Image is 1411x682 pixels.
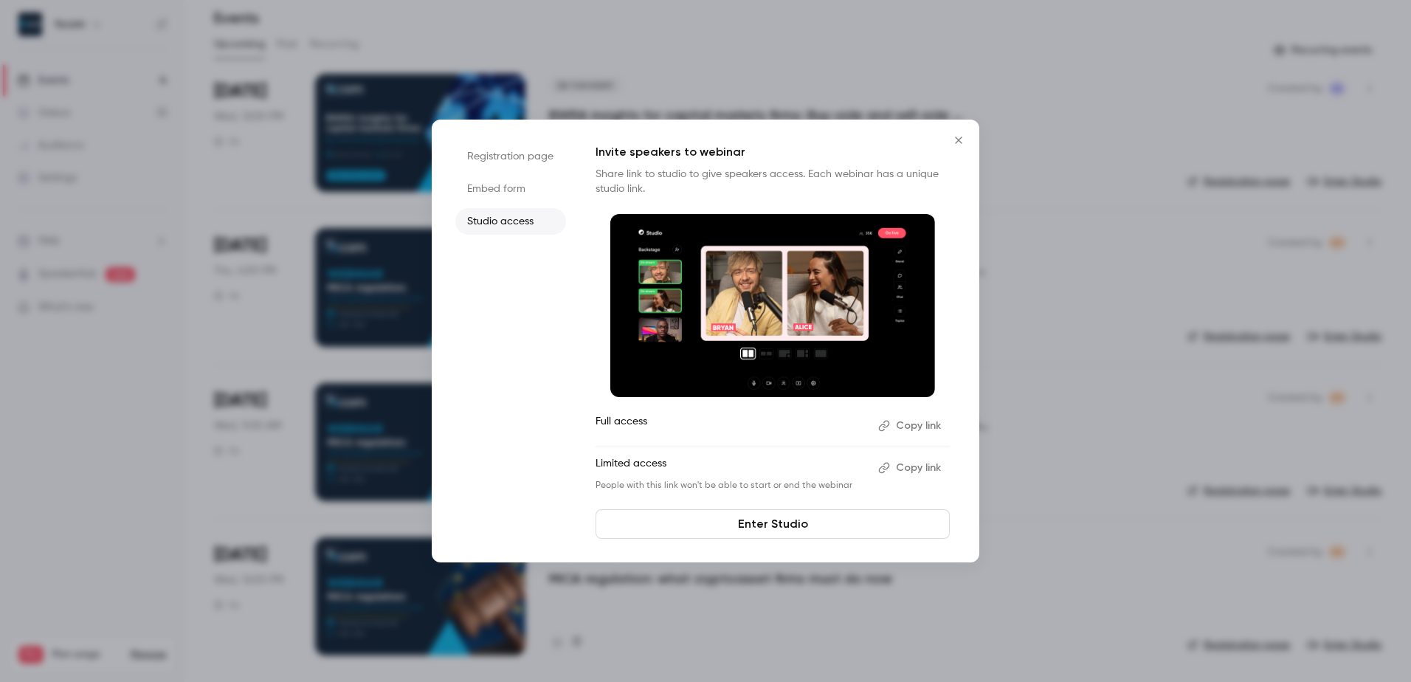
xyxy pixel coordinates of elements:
p: Invite speakers to webinar [596,143,950,161]
li: Studio access [455,208,566,235]
a: Enter Studio [596,509,950,539]
img: Invite speakers to webinar [610,214,935,397]
li: Registration page [455,143,566,170]
button: Copy link [872,456,950,480]
p: Limited access [596,456,866,480]
p: Share link to studio to give speakers access. Each webinar has a unique studio link. [596,167,950,196]
p: Full access [596,414,866,438]
p: People with this link won't be able to start or end the webinar [596,480,866,492]
button: Close [944,125,973,155]
li: Embed form [455,176,566,202]
button: Copy link [872,414,950,438]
